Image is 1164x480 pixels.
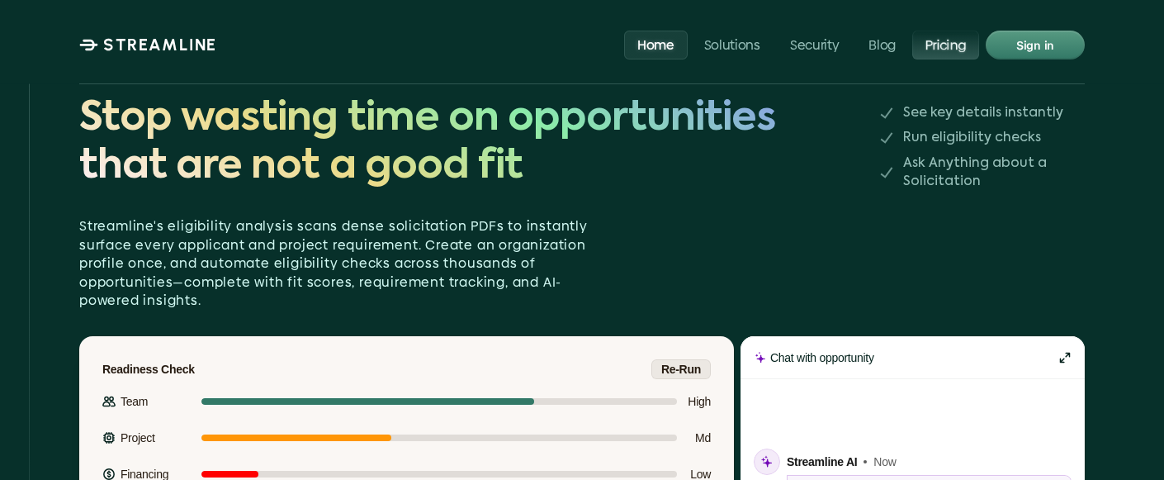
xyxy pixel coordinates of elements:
[903,129,1085,147] p: Run eligibility checks
[685,391,711,412] p: High
[685,427,711,449] p: Md
[770,351,874,365] p: Chat with opportunity
[777,30,852,59] a: Security
[704,36,760,52] p: Solutions
[912,30,979,59] a: Pricing
[873,452,896,472] p: Now
[903,104,1085,122] p: See key details instantly
[925,36,966,52] p: Pricing
[103,35,217,55] p: STREAMLINE
[121,391,148,412] p: Team
[986,31,1085,59] a: Sign in
[1016,34,1054,55] p: Sign in
[903,154,1085,192] p: Ask Anything about a Solicitation
[79,217,608,310] p: Streamline's eligibility analysis scans dense solicitation PDFs to instantly surface every applic...
[661,359,701,380] p: Re-Run
[790,36,839,52] p: Security
[79,96,801,191] span: Stop wasting time on opportunities that are not a good fit
[624,30,688,59] a: Home
[121,427,155,449] p: Project
[102,363,195,377] p: Readiness Check
[787,452,857,472] p: Streamline AI
[856,30,910,59] a: Blog
[79,35,217,55] a: STREAMLINE
[637,36,674,52] p: Home
[869,36,897,52] p: Blog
